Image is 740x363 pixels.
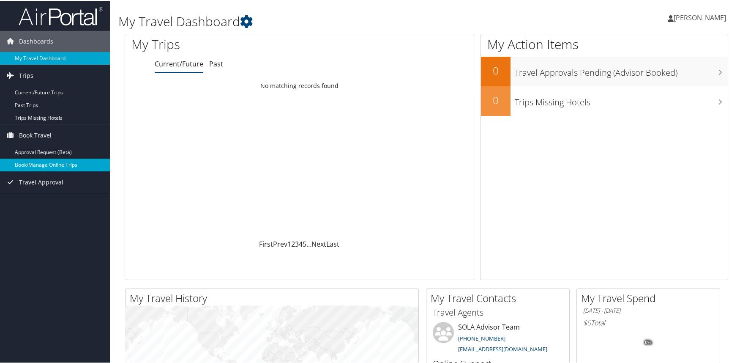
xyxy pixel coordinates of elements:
tspan: 0% [645,339,652,344]
span: … [306,239,311,248]
a: Current/Future [155,58,203,68]
a: 0Travel Approvals Pending (Advisor Booked) [481,56,728,85]
span: [PERSON_NAME] [674,12,726,22]
a: [PERSON_NAME] [668,4,735,30]
h1: My Action Items [481,35,728,52]
a: [PHONE_NUMBER] [458,334,505,341]
td: No matching records found [125,77,474,93]
a: 4 [299,239,303,248]
h2: My Travel Contacts [431,290,569,305]
a: First [259,239,273,248]
li: SOLA Advisor Team [429,321,567,356]
h1: My Trips [131,35,322,52]
h2: 0 [481,63,511,77]
h2: My Travel History [130,290,418,305]
h3: Trips Missing Hotels [515,91,728,107]
a: Last [326,239,339,248]
h6: [DATE] - [DATE] [583,306,713,314]
span: Trips [19,64,33,85]
img: airportal-logo.png [19,5,103,25]
a: 3 [295,239,299,248]
h3: Travel Agents [433,306,563,318]
a: 1 [287,239,291,248]
a: Prev [273,239,287,248]
span: Book Travel [19,124,52,145]
span: Dashboards [19,30,53,51]
a: Next [311,239,326,248]
span: Travel Approval [19,171,63,192]
h2: 0 [481,92,511,107]
h2: My Travel Spend [581,290,720,305]
a: 0Trips Missing Hotels [481,85,728,115]
a: [EMAIL_ADDRESS][DOMAIN_NAME] [458,344,547,352]
a: 5 [303,239,306,248]
h6: Total [583,317,713,327]
h3: Travel Approvals Pending (Advisor Booked) [515,62,728,78]
a: 2 [291,239,295,248]
a: Past [209,58,223,68]
span: $0 [583,317,591,327]
h1: My Travel Dashboard [118,12,529,30]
